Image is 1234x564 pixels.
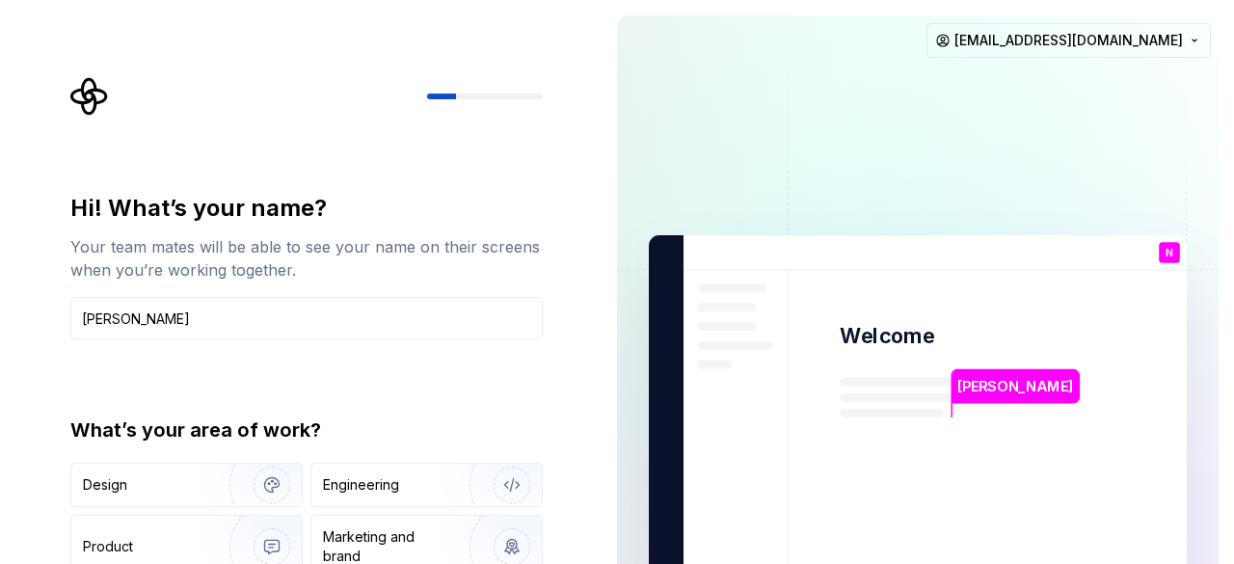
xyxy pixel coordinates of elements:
[83,475,127,495] div: Design
[83,537,133,556] div: Product
[70,297,543,339] input: Han Solo
[1166,248,1173,258] p: N
[323,475,399,495] div: Engineering
[70,77,109,116] svg: Supernova Logo
[70,235,543,282] div: Your team mates will be able to see your name on their screens when you’re working together.
[926,23,1211,58] button: [EMAIL_ADDRESS][DOMAIN_NAME]
[70,416,543,443] div: What’s your area of work?
[840,322,934,350] p: Welcome
[70,193,543,224] div: Hi! What’s your name?
[954,31,1183,50] span: [EMAIL_ADDRESS][DOMAIN_NAME]
[957,376,1073,397] p: [PERSON_NAME]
